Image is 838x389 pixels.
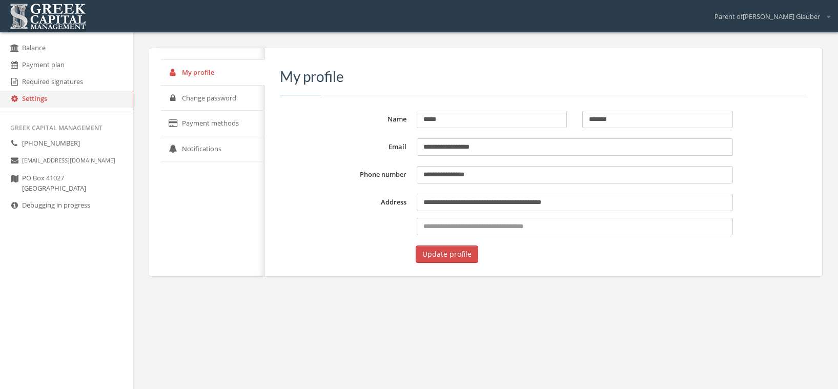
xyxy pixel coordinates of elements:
[161,111,264,136] a: Payment methods
[280,69,807,85] h3: My profile
[714,4,830,21] div: Parent of[PERSON_NAME] Glauber
[280,166,412,183] label: Phone number
[416,245,478,263] button: Update profile
[280,111,412,128] label: Name
[280,194,412,235] label: Address
[714,8,820,21] span: Parent of [PERSON_NAME] Glauber
[22,156,115,164] small: [EMAIL_ADDRESS][DOMAIN_NAME]
[161,136,264,162] a: Notifications
[22,173,86,193] span: PO Box 41027 [GEOGRAPHIC_DATA]
[280,138,412,156] label: Email
[161,86,264,111] a: Change password
[161,60,264,86] a: My profile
